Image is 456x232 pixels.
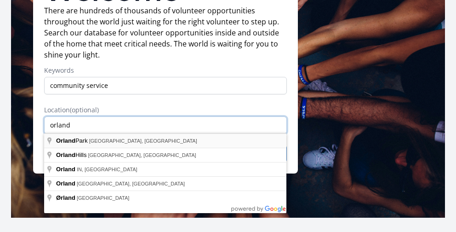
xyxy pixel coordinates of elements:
p: There are hundreds of thousands of volunteer opportunities throughout the world just waiting for ... [44,5,287,60]
span: Ørland [56,194,75,201]
span: [GEOGRAPHIC_DATA] [77,195,130,201]
span: (optional) [70,105,99,114]
span: Orland [56,151,75,158]
span: [GEOGRAPHIC_DATA], [GEOGRAPHIC_DATA] [77,181,185,186]
span: Hills [56,151,88,158]
label: Location [44,105,287,115]
span: Orland [56,180,75,187]
span: Orland [56,137,75,144]
span: Park [56,137,89,144]
span: [GEOGRAPHIC_DATA], [GEOGRAPHIC_DATA] [88,152,196,158]
input: Enter a location [44,116,287,134]
span: Orland [56,166,75,173]
label: Keywords [44,66,287,75]
span: [GEOGRAPHIC_DATA], [GEOGRAPHIC_DATA] [89,138,197,144]
span: IN, [GEOGRAPHIC_DATA] [77,167,137,172]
